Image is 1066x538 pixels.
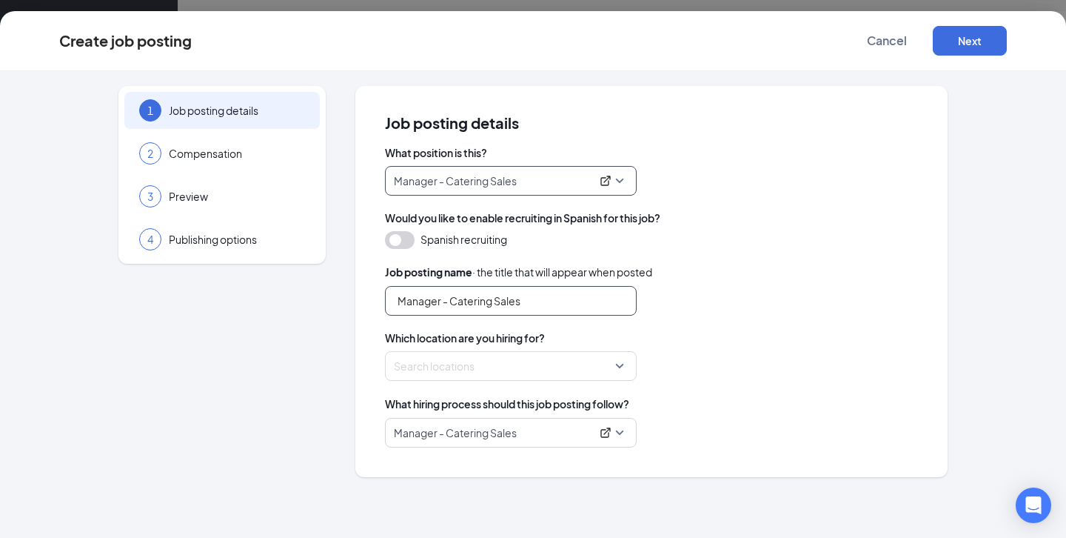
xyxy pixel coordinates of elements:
[147,189,153,204] span: 3
[1016,488,1051,523] div: Open Intercom Messenger
[385,396,629,412] span: What hiring process should this job posting follow?
[385,265,472,279] b: Job posting name
[147,103,153,118] span: 1
[59,33,192,49] div: Create job posting
[867,33,907,48] span: Cancel
[385,210,918,225] span: Would you like to enable recruiting in Spanish for this job?
[394,425,517,440] p: Manager - Catering Sales
[169,146,305,161] span: Compensation
[600,427,611,439] svg: ExternalLink
[169,103,305,118] span: Job posting details
[169,189,305,204] span: Preview
[169,232,305,247] span: Publishing options
[394,173,517,188] p: Manager - Catering Sales
[385,145,918,160] span: What position is this?
[147,232,153,247] span: 4
[394,173,614,188] div: Manager - Catering Sales
[600,175,611,187] svg: ExternalLink
[147,146,153,161] span: 2
[385,331,918,345] span: Which location are you hiring for?
[385,116,918,130] span: Job posting details
[394,425,614,440] div: Manager - Catering Sales
[385,264,652,280] span: · the title that will appear when posted
[933,26,1007,56] button: Next
[420,231,507,248] span: Spanish recruiting
[850,26,924,56] button: Cancel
